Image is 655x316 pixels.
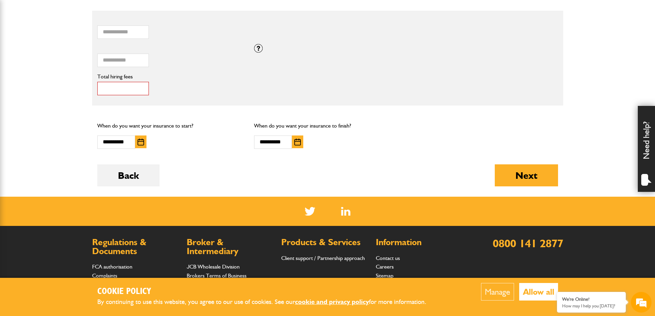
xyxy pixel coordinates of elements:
[562,296,621,302] div: We're Online!
[97,286,438,297] h2: Cookie Policy
[187,263,240,270] a: JCB Wholesale Division
[97,74,244,79] label: Total hiring fees
[294,139,301,145] img: Choose date
[638,106,655,192] div: Need help?
[341,207,350,216] a: LinkedIn
[92,238,180,255] h2: Regulations & Documents
[481,283,514,301] button: Manage
[376,263,394,270] a: Careers
[254,121,401,130] p: When do you want your insurance to finish?
[376,255,400,261] a: Contact us
[305,207,315,216] img: Twitter
[92,272,117,279] a: Complaints
[493,237,563,250] a: 0800 141 2877
[97,297,438,307] p: By continuing to use this website, you agree to our use of cookies. See our for more information.
[187,238,274,255] h2: Broker & Intermediary
[341,207,350,216] img: Linked In
[138,139,144,145] img: Choose date
[281,255,365,261] a: Client support / Partnership approach
[376,238,463,247] h2: Information
[495,164,558,186] button: Next
[97,121,244,130] p: When do you want your insurance to start?
[519,283,558,301] button: Allow all
[187,272,247,279] a: Brokers Terms of Business
[92,263,132,270] a: FCA authorisation
[295,298,369,306] a: cookie and privacy policy
[562,303,621,308] p: How may I help you today?
[281,238,369,247] h2: Products & Services
[376,272,393,279] a: Sitemap
[97,164,160,186] button: Back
